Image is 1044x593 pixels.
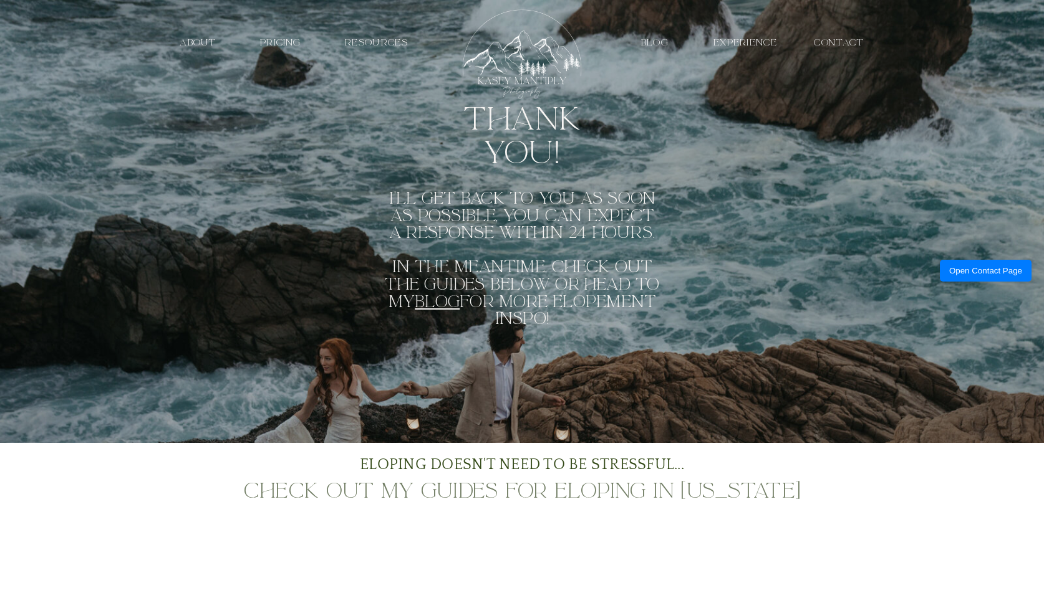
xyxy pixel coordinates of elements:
[251,37,309,49] a: PRICING
[337,455,707,480] h2: Eloping doesn't need to be stressful...
[384,190,661,330] h2: I'll get back to you as soon as possible, you can expect a response within 24 hours. In the meant...
[809,37,869,49] a: contact
[430,102,614,179] h1: Thank you!
[634,37,676,49] a: Blog
[415,291,460,312] a: blog
[710,37,780,49] a: EXPERIENCE
[940,260,1032,282] button: Open Contact Page
[169,37,227,49] a: about
[334,37,419,49] a: resources
[210,480,834,504] h2: Check out my guides for eloping in [US_STATE]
